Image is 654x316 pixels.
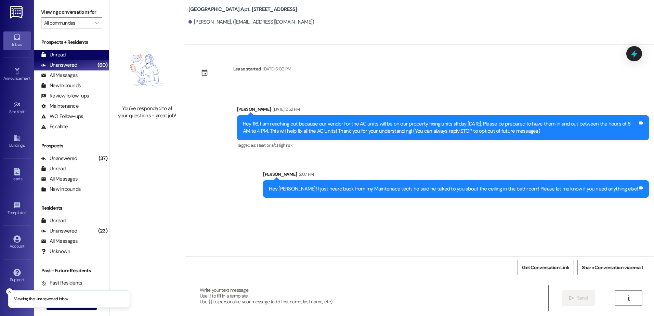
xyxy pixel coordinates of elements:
span: Send [577,294,588,302]
div: Unread [41,217,66,224]
div: Unanswered [41,155,77,162]
div: Maintenance [41,103,79,110]
b: [GEOGRAPHIC_DATA]: Apt. [STREET_ADDRESS] [188,6,297,13]
a: Account [3,233,31,252]
img: ResiDesk Logo [10,6,24,18]
button: Get Conversation Link [518,260,574,275]
div: (23) [96,226,109,236]
div: [PERSON_NAME] [237,106,649,115]
div: (60) [96,60,109,70]
div: [PERSON_NAME] [263,171,649,180]
div: Lease started [233,65,261,73]
div: Prospects [34,142,109,149]
a: Leads [3,166,31,184]
div: Hey 116, I am reaching out because our vendor for the AC units will be on our property fixing uni... [243,120,638,135]
a: Support [3,267,31,285]
div: Unknown [41,248,70,255]
button: Share Conversation via email [577,260,647,275]
div: Unread [41,51,66,58]
div: Unread [41,165,66,172]
div: New Inbounds [41,186,81,193]
button: Close toast [6,288,13,295]
label: Viewing conversations for [41,7,102,17]
span: • [26,209,27,214]
div: Tagged as: [237,140,649,150]
img: empty-state [117,38,177,102]
div: Past Residents [41,279,82,287]
div: All Messages [41,238,78,245]
div: [DATE] 2:52 PM [271,106,300,113]
div: Prospects + Residents [34,39,109,46]
button: Send [562,290,595,306]
a: Buildings [3,132,31,151]
div: New Inbounds [41,82,81,89]
i:  [569,295,574,301]
div: Unanswered [41,227,77,235]
span: Heat or a/c , [257,142,277,148]
div: Past + Future Residents [34,267,109,274]
div: [PERSON_NAME]. ([EMAIL_ADDRESS][DOMAIN_NAME]) [188,18,314,26]
div: Review follow-ups [41,92,89,100]
span: High risk [277,142,292,148]
div: Escalate [41,123,68,130]
div: Residents [34,205,109,212]
span: • [30,75,31,80]
a: Site Visit • [3,99,31,117]
span: Get Conversation Link [522,264,569,271]
i:  [626,295,631,301]
div: All Messages [41,175,78,183]
div: You've responded to all your questions - great job! [117,105,177,120]
div: (37) [97,153,109,164]
input: All communities [44,17,91,28]
p: Viewing the Unanswered inbox [14,296,68,302]
div: Unanswered [41,62,77,69]
div: [DATE] 6:00 PM [261,65,291,73]
a: Inbox [3,31,31,50]
span: Share Conversation via email [582,264,643,271]
i:  [95,20,99,26]
span: • [25,108,26,113]
a: Templates • [3,200,31,218]
div: Hey [PERSON_NAME]! I just heard back from my Maintenace tech, he said he talked to you about the ... [269,185,638,193]
div: 2:07 PM [297,171,314,178]
div: All Messages [41,72,78,79]
div: WO Follow-ups [41,113,83,120]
